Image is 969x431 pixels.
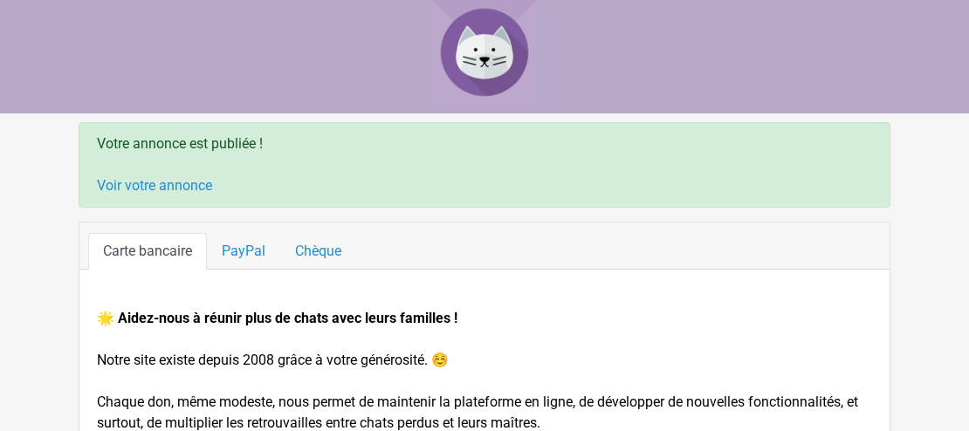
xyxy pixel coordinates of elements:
[280,233,356,270] a: Chèque
[88,233,207,270] a: Carte bancaire
[79,122,890,208] div: Votre annonce est publiée !
[207,233,280,270] a: PayPal
[97,177,212,194] a: Voir votre annonce
[97,310,457,326] strong: 🌟 Aidez-nous à réunir plus de chats avec leurs familles !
